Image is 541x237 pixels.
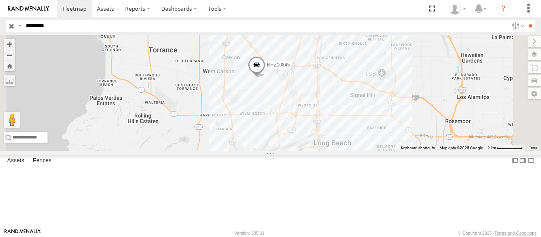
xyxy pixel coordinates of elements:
span: 2 km [488,146,496,150]
a: Terms [529,146,537,150]
label: Dock Summary Table to the Left [511,155,519,167]
button: Zoom in [4,39,15,49]
button: Keyboard shortcuts [401,145,435,151]
button: Zoom Home [4,61,15,71]
i: ? [497,2,510,15]
span: Map data ©2025 Google [440,146,483,150]
div: Version: 305.01 [234,231,265,235]
label: Search Query [17,20,23,32]
span: NHZ10845 [267,62,290,68]
label: Hide Summary Table [527,155,535,167]
div: © Copyright 2025 - [458,231,537,235]
label: Search Filter Options [509,20,526,32]
label: Assets [3,155,28,166]
label: Map Settings [528,88,541,99]
button: Drag Pegman onto the map to open Street View [4,112,20,128]
label: Measure [4,75,15,86]
label: Dock Summary Table to the Right [519,155,527,167]
a: Terms and Conditions [495,231,537,235]
a: Visit our Website [4,229,41,237]
button: Map scale: 2 km per 63 pixels [485,145,525,151]
label: Fences [29,155,55,166]
div: Zulema McIntosch [446,3,469,15]
img: rand-logo.svg [8,6,49,11]
button: Zoom out [4,49,15,61]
